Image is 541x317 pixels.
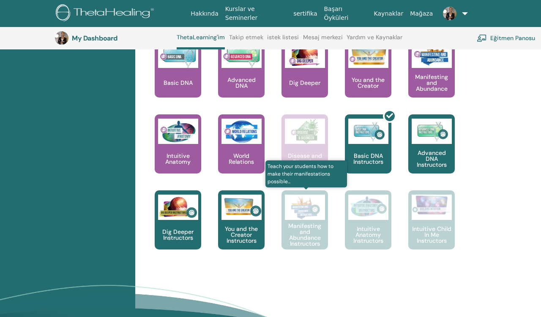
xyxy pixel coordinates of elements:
[345,114,391,190] a: Basic DNA Instructors Basic DNA Instructors
[345,38,391,114] a: You and the Creator You and the Creator
[281,38,328,114] a: Dig Deeper Dig Deeper
[155,190,201,266] a: Dig Deeper Instructors Dig Deeper Instructors
[221,195,262,220] img: You and the Creator Instructors
[443,7,456,20] img: default.jpg
[408,150,455,168] p: Advanced DNA Instructors
[285,119,325,144] img: Disease and Disorder
[267,34,299,47] a: istek listesi
[345,153,391,165] p: Basic DNA Instructors
[303,34,343,47] a: Mesaj merkezi
[155,38,201,114] a: Basic DNA Basic DNA
[218,114,265,190] a: World Relations World Relations
[285,43,325,68] img: Dig Deeper
[408,74,455,92] p: Manifesting and Abundance
[345,226,391,244] p: Intuitive Anatomy Instructors
[348,43,388,66] img: You and the Creator
[155,153,201,165] p: Intuitive Anatomy
[408,38,455,114] a: Manifesting and Abundance Manifesting and Abundance
[265,160,347,187] span: Teach your students how to make their manifestations possible...
[408,190,455,266] a: Intuitive Child In Me Instructors Intuitive Child In Me Instructors
[412,43,452,68] img: Manifesting and Abundance
[56,4,157,23] img: logo.png
[408,114,455,190] a: Advanced DNA Instructors Advanced DNA Instructors
[321,1,371,26] a: Başarı Öyküleri
[286,80,324,86] p: Dig Deeper
[55,31,68,45] img: default.jpg
[177,34,225,49] a: ThetaLearning'im
[187,6,222,22] a: Hakkında
[158,43,198,68] img: Basic DNA
[345,77,391,89] p: You and the Creator
[408,226,455,244] p: Intuitive Child In Me Instructors
[371,6,407,22] a: Kaynaklar
[229,34,263,47] a: Takip etmek
[290,6,320,22] a: sertifika
[412,195,452,215] img: Intuitive Child In Me Instructors
[218,77,265,89] p: Advanced DNA
[348,195,388,220] img: Intuitive Anatomy Instructors
[158,119,198,144] img: Intuitive Anatomy
[348,119,388,144] img: Basic DNA Instructors
[347,34,402,47] a: Yardım ve Kaynaklar
[412,119,452,144] img: Advanced DNA Instructors
[477,29,535,47] a: Eğitmen Panosu
[218,190,265,266] a: You and the Creator Instructors You and the Creator Instructors
[218,226,265,244] p: You and the Creator Instructors
[281,190,328,266] a: Teach your students how to make their manifestations possible... Manifesting and Abundance Instru...
[218,153,265,165] p: World Relations
[407,6,436,22] a: Mağaza
[72,34,156,42] h3: My Dashboard
[221,43,262,68] img: Advanced DNA
[281,223,328,247] p: Manifesting and Abundance Instructors
[218,38,265,114] a: Advanced DNA Advanced DNA
[285,195,325,220] img: Manifesting and Abundance Instructors
[281,153,328,165] p: Disease and Disorder
[222,1,290,26] a: Kurslar ve Seminerler
[281,114,328,190] a: Disease and Disorder Disease and Disorder
[221,119,262,144] img: World Relations
[155,114,201,190] a: Intuitive Anatomy Intuitive Anatomy
[477,34,487,42] img: chalkboard-teacher.svg
[158,195,198,220] img: Dig Deeper Instructors
[155,229,201,241] p: Dig Deeper Instructors
[345,190,391,266] a: Intuitive Anatomy Instructors Intuitive Anatomy Instructors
